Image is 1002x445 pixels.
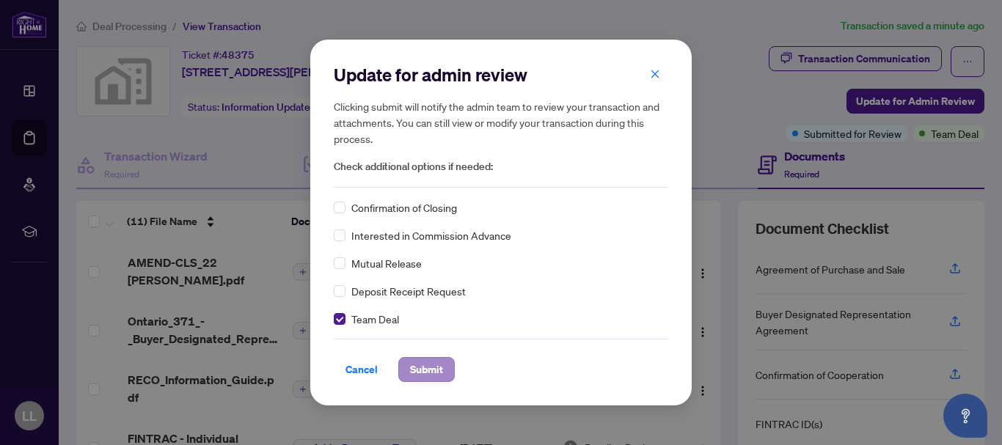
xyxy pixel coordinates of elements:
h2: Update for admin review [334,63,668,87]
span: Team Deal [351,311,399,327]
button: Open asap [943,394,987,438]
span: Interested in Commission Advance [351,227,511,243]
span: Confirmation of Closing [351,199,457,216]
span: Deposit Receipt Request [351,283,466,299]
span: Cancel [345,358,378,381]
span: close [650,69,660,79]
span: Check additional options if needed: [334,158,668,175]
span: Submit [410,358,443,381]
button: Submit [398,357,455,382]
button: Cancel [334,357,390,382]
span: Mutual Release [351,255,422,271]
h5: Clicking submit will notify the admin team to review your transaction and attachments. You can st... [334,98,668,147]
